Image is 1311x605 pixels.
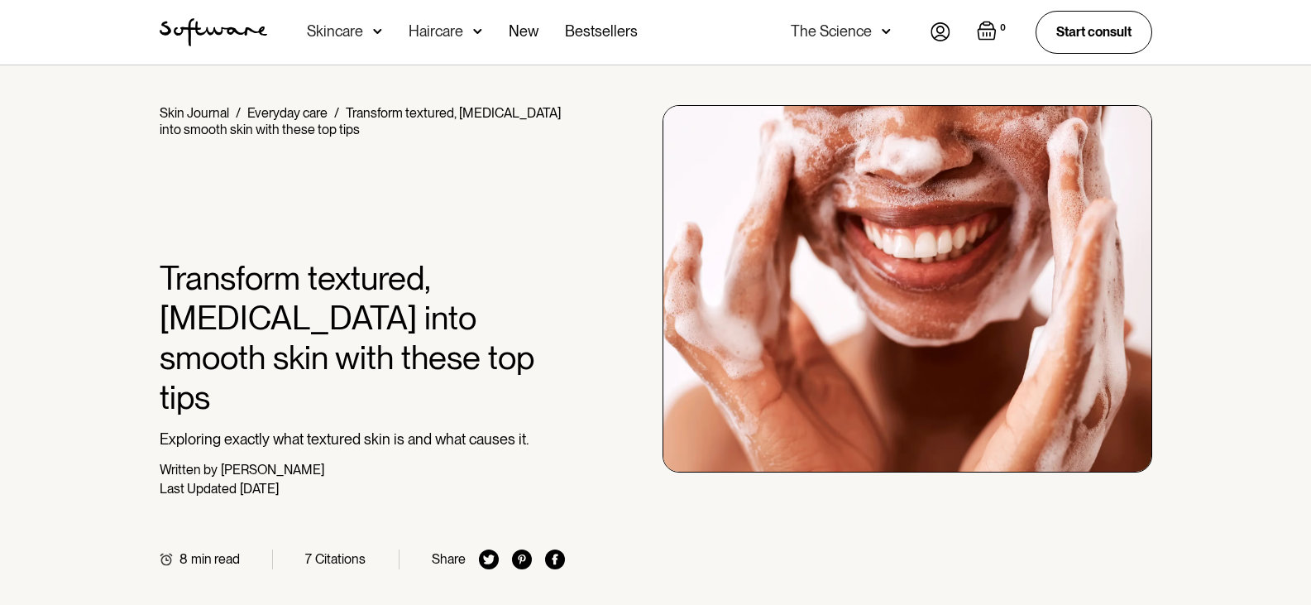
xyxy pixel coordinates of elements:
[882,23,891,40] img: arrow down
[545,550,565,569] img: facebook icon
[179,551,188,567] div: 8
[221,462,324,478] div: [PERSON_NAME]
[160,258,566,417] h1: Transform textured, [MEDICAL_DATA] into smooth skin with these top tips
[236,105,241,121] div: /
[479,550,499,569] img: twitter icon
[409,23,463,40] div: Haircare
[160,430,566,449] p: Exploring exactly what textured skin is and what causes it.
[512,550,532,569] img: pinterest icon
[160,18,267,46] img: Software Logo
[247,105,328,121] a: Everyday care
[977,21,1009,44] a: Open empty cart
[334,105,339,121] div: /
[1036,11,1152,53] a: Start consult
[240,481,279,497] div: [DATE]
[160,105,561,137] div: Transform textured, [MEDICAL_DATA] into smooth skin with these top tips
[473,23,482,40] img: arrow down
[160,462,218,478] div: Written by
[307,23,363,40] div: Skincare
[997,21,1009,36] div: 0
[160,18,267,46] a: home
[160,105,229,121] a: Skin Journal
[305,551,312,567] div: 7
[160,481,237,497] div: Last Updated
[373,23,382,40] img: arrow down
[432,551,466,567] div: Share
[315,551,366,567] div: Citations
[791,23,872,40] div: The Science
[191,551,240,567] div: min read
